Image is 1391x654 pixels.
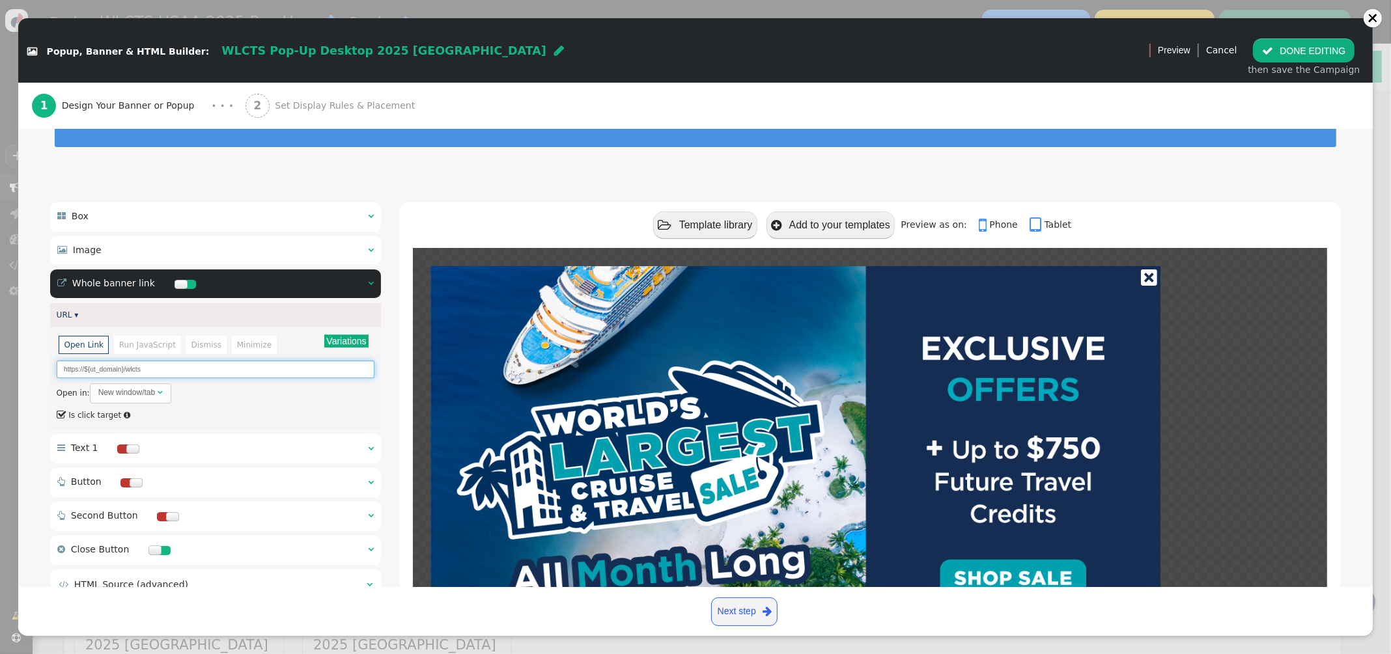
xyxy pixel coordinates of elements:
a: Cancel [1206,45,1237,55]
span: Preview [1158,44,1190,57]
span:  [27,47,37,56]
span: HTML Source (advanced) [74,579,188,590]
span:  [57,477,65,486]
a: 2 Set Display Rules & Placement [246,83,444,129]
span: Close Button [71,544,129,554]
span:  [57,511,65,520]
a: Preview [1158,38,1190,62]
li: Run JavaScript [114,336,182,353]
span:  [368,545,374,554]
span:  [59,580,68,589]
span: Whole banner link [72,278,155,288]
span: Box [72,211,89,221]
li: Dismiss [186,336,227,353]
label: Is click target [57,411,122,420]
span:  [158,388,163,396]
span: Image [73,245,102,255]
div: then save the Campaign [1248,63,1360,77]
span: Button [71,476,102,487]
span:  [368,245,374,254]
span:  [368,279,374,288]
span:  [368,478,374,487]
a: Next step [711,597,778,626]
li: Open Link [59,336,109,353]
span:  [57,279,66,288]
button: Variations [324,334,368,347]
div: New window/tab [98,387,156,398]
a: Tablet [1030,219,1071,230]
span:  [368,444,374,453]
a: 1 Design Your Banner or Popup · · · [32,83,246,129]
span: Second Button [71,510,138,521]
button: DONE EDITING [1253,38,1355,62]
b: 2 [253,99,261,112]
span:  [124,411,130,419]
span:  [57,211,66,221]
span:  [57,443,65,452]
span:  [771,219,781,232]
span:  [57,545,65,554]
span:  [367,580,372,589]
span:  [979,216,989,234]
button: Template library [653,211,757,238]
input: Link URL [57,361,375,378]
li: Minimize [232,336,277,353]
span: WLCTS Pop-Up Desktop 2025 [GEOGRAPHIC_DATA] [221,44,546,57]
span: Design Your Banner or Popup [62,99,200,113]
div: · · · [212,97,233,115]
span:  [57,245,67,254]
b: 1 [40,99,48,112]
span:  [1262,46,1273,56]
span:  [368,511,374,520]
span: Popup, Banner & HTML Builder: [47,46,210,57]
span:  [1030,216,1044,234]
a: URL ▾ [57,310,79,320]
span: Preview as on: [901,219,976,230]
a: Phone [979,219,1027,230]
span:  [763,603,772,620]
span:  [658,219,671,232]
span:  [554,45,564,57]
span:  [57,407,67,422]
span:  [368,211,374,221]
button: Add to your templates [766,211,895,238]
div: Open in: [57,383,375,403]
span: Text 1 [71,443,98,453]
span: Set Display Rules & Placement [275,99,420,113]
